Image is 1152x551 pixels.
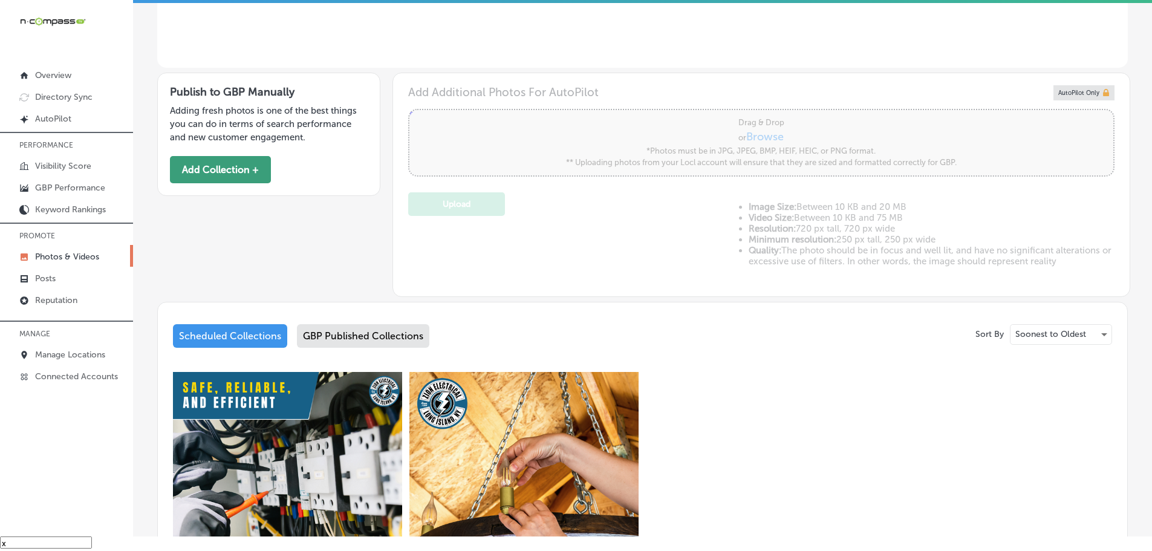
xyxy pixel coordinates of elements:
p: Connected Accounts [35,371,118,382]
p: Sort By [975,329,1004,339]
img: 660ab0bf-5cc7-4cb8-ba1c-48b5ae0f18e60NCTV_CLogo_TV_Black_-500x88.png [19,16,86,27]
p: Photos & Videos [35,252,99,262]
p: Adding fresh photos is one of the best things you can do in terms of search performance and new c... [170,104,368,144]
div: GBP Published Collections [297,324,429,348]
p: GBP Performance [35,183,105,193]
div: Soonest to Oldest [1010,325,1111,344]
p: Reputation [35,295,77,305]
div: Scheduled Collections [173,324,287,348]
p: Soonest to Oldest [1015,328,1086,340]
h3: Publish to GBP Manually [170,85,368,99]
p: Visibility Score [35,161,91,171]
p: Overview [35,70,71,80]
p: Directory Sync [35,92,93,102]
p: Keyword Rankings [35,204,106,215]
p: Manage Locations [35,350,105,360]
p: Posts [35,273,56,284]
p: AutoPilot [35,114,71,124]
button: Add Collection + [170,156,271,183]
